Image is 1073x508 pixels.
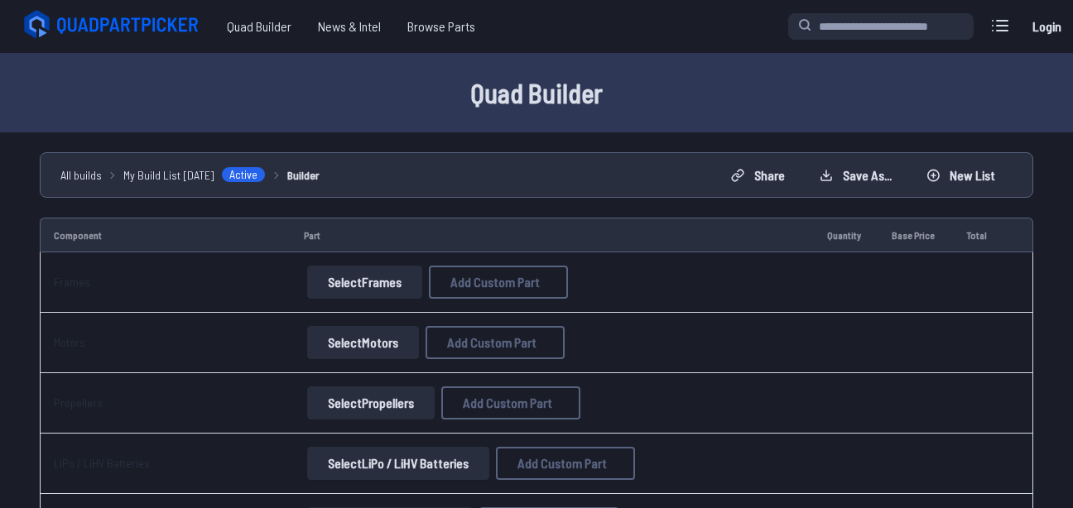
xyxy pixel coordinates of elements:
[450,276,540,289] span: Add Custom Part
[307,326,419,359] button: SelectMotors
[394,10,488,43] a: Browse Parts
[287,166,320,184] a: Builder
[20,73,1053,113] h1: Quad Builder
[304,326,422,359] a: SelectMotors
[304,386,438,419] a: SelectPropellers
[447,336,536,349] span: Add Custom Part
[307,447,489,480] button: SelectLiPo / LiHV Batteries
[291,218,814,252] td: Part
[426,326,565,359] button: Add Custom Part
[517,457,607,470] span: Add Custom Part
[60,166,102,184] a: All builds
[54,395,103,410] a: Propellers
[717,162,799,189] button: Share
[54,456,150,470] a: LiPo / LiHV Batteries
[307,386,435,419] button: SelectPropellers
[1027,10,1066,43] a: Login
[953,218,1003,252] td: Total
[123,166,266,184] a: My Build List [DATE]Active
[307,266,422,299] button: SelectFrames
[305,10,394,43] a: News & Intel
[441,386,580,419] button: Add Custom Part
[496,447,635,480] button: Add Custom Part
[123,166,214,184] span: My Build List [DATE]
[304,266,426,299] a: SelectFrames
[40,218,291,252] td: Component
[463,396,552,410] span: Add Custom Part
[806,162,906,189] button: Save as...
[814,218,878,252] td: Quantity
[221,166,266,183] span: Active
[429,266,568,299] button: Add Custom Part
[912,162,1009,189] button: New List
[304,447,493,480] a: SelectLiPo / LiHV Batteries
[54,335,85,349] a: Motors
[214,10,305,43] a: Quad Builder
[54,275,90,289] a: Frames
[878,218,953,252] td: Base Price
